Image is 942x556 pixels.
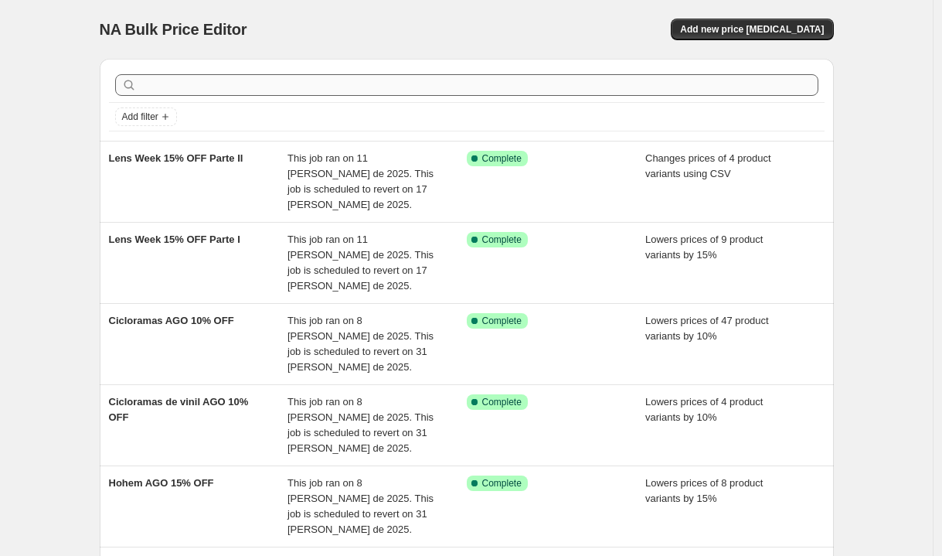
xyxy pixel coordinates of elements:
[482,315,522,327] span: Complete
[482,396,522,408] span: Complete
[482,477,522,489] span: Complete
[122,111,158,123] span: Add filter
[109,396,249,423] span: Cicloramas de vinil AGO 10% OFF
[109,234,240,245] span: Lens Week 15% OFF Parte I
[287,234,434,292] span: This job ran on 11 [PERSON_NAME] de 2025. This job is scheduled to revert on 17 [PERSON_NAME] de ...
[100,21,247,38] span: NA Bulk Price Editor
[109,315,234,326] span: Cicloramas AGO 10% OFF
[645,396,763,423] span: Lowers prices of 4 product variants by 10%
[115,107,177,126] button: Add filter
[287,152,434,210] span: This job ran on 11 [PERSON_NAME] de 2025. This job is scheduled to revert on 17 [PERSON_NAME] de ...
[482,152,522,165] span: Complete
[109,152,243,164] span: Lens Week 15% OFF Parte II
[287,396,434,454] span: This job ran on 8 [PERSON_NAME] de 2025. This job is scheduled to revert on 31 [PERSON_NAME] de 2...
[287,315,434,373] span: This job ran on 8 [PERSON_NAME] de 2025. This job is scheduled to revert on 31 [PERSON_NAME] de 2...
[645,477,763,504] span: Lowers prices of 8 product variants by 15%
[671,19,833,40] button: Add new price [MEDICAL_DATA]
[680,23,824,36] span: Add new price [MEDICAL_DATA]
[287,477,434,535] span: This job ran on 8 [PERSON_NAME] de 2025. This job is scheduled to revert on 31 [PERSON_NAME] de 2...
[645,315,769,342] span: Lowers prices of 47 product variants by 10%
[109,477,214,489] span: Hohem AGO 15% OFF
[482,234,522,246] span: Complete
[645,152,771,179] span: Changes prices of 4 product variants using CSV
[645,234,763,261] span: Lowers prices of 9 product variants by 15%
